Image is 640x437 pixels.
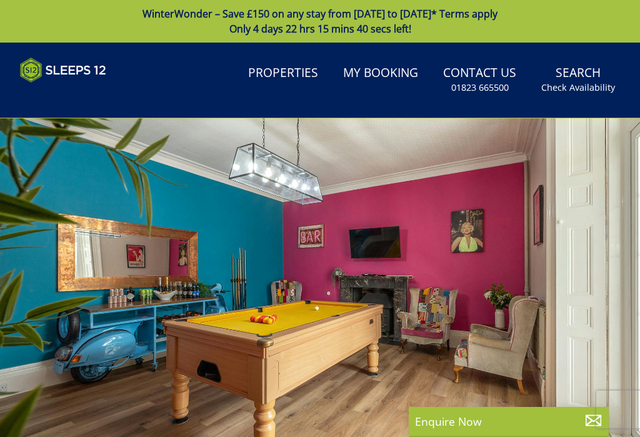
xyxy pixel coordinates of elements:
[536,59,620,100] a: SearchCheck Availability
[541,81,615,94] small: Check Availability
[338,59,423,88] a: My Booking
[243,59,323,88] a: Properties
[451,81,509,94] small: 01823 665500
[14,90,145,101] iframe: Customer reviews powered by Trustpilot
[438,59,521,100] a: Contact Us01823 665500
[20,58,106,83] img: Sleeps 12
[415,413,602,429] p: Enquire Now
[229,22,411,36] span: Only 4 days 22 hrs 15 mins 40 secs left!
